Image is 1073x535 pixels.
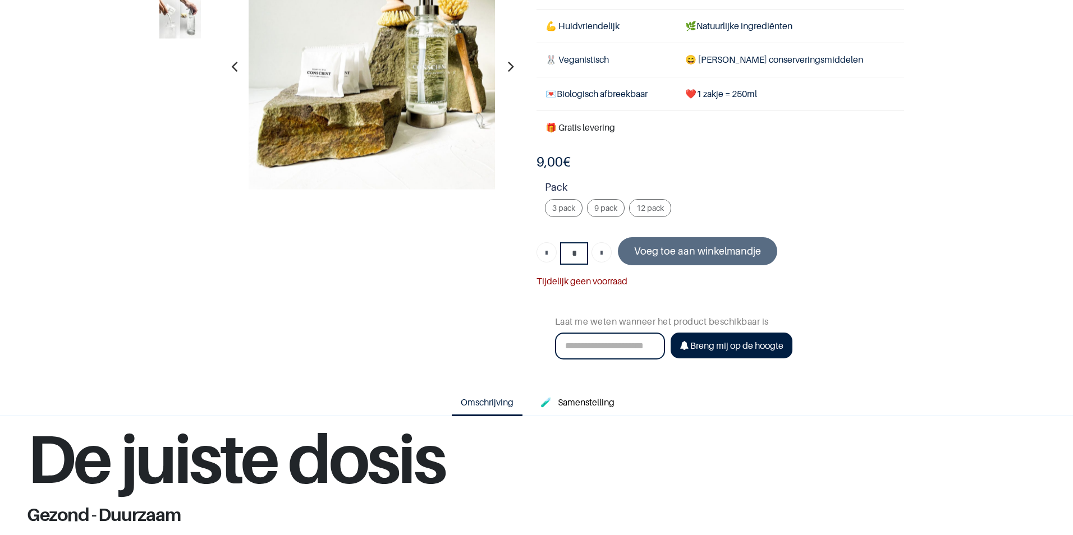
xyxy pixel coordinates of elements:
[545,88,557,99] span: 💌
[685,54,863,65] span: 😄 [PERSON_NAME] conserveringsmiddelen
[671,333,792,358] button: Breng mij op de hoogte
[594,203,617,213] span: 9 pack
[636,203,664,213] span: 12 pack
[676,77,904,110] td: ❤️1 zakje = 250ml
[536,242,557,262] a: Verwijder een
[545,20,620,31] span: 💪 Huidvriendelijk
[685,20,696,31] span: 🌿
[545,179,904,199] strong: Pack
[545,54,609,65] span: 🐰 Veganistisch
[545,122,615,133] font: 🎁 Gratis levering
[540,396,552,408] span: 🧪
[536,77,676,110] td: Biologisch afbreekbaar
[536,274,904,289] div: Tijdelijk geen voorraad
[536,154,571,170] b: €
[536,154,563,170] span: 9,00
[591,242,612,262] a: Voeg één toe
[27,505,528,523] h1: Gezond - Duurzaam
[461,396,513,408] span: Omschrijving
[552,203,575,213] span: 3 pack
[690,340,783,351] span: Breng mij op de hoogte
[27,425,528,505] h1: De juiste dosis
[555,297,886,329] div: Laat me weten wanneer het product beschikbaar is
[558,396,615,408] span: Samenstelling
[676,10,904,43] td: Natuurlijke ingrediënten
